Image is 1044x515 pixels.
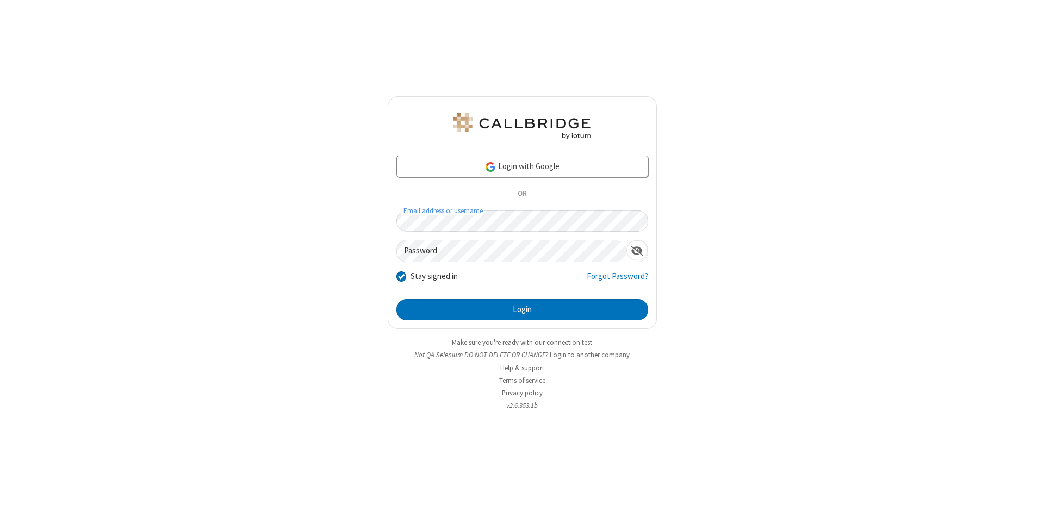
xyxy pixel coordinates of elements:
a: Make sure you're ready with our connection test [452,338,592,347]
a: Terms of service [499,376,545,385]
span: OR [513,187,531,202]
li: Not QA Selenium DO NOT DELETE OR CHANGE? [388,350,657,360]
label: Stay signed in [411,270,458,283]
input: Password [397,240,626,262]
a: Privacy policy [502,388,543,398]
img: google-icon.png [484,161,496,173]
a: Forgot Password? [587,270,648,291]
input: Email address or username [396,210,648,232]
a: Help & support [500,363,544,373]
img: QA Selenium DO NOT DELETE OR CHANGE [451,113,593,139]
li: v2.6.353.1b [388,400,657,411]
button: Login [396,299,648,321]
a: Login with Google [396,156,648,177]
button: Login to another company [550,350,630,360]
div: Show password [626,240,648,260]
